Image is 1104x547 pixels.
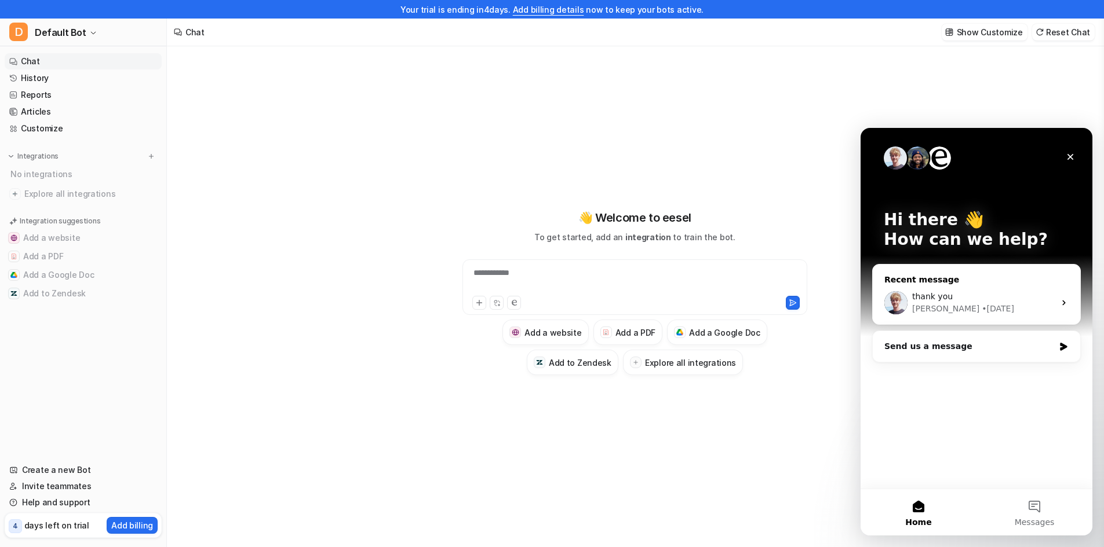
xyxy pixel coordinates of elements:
a: Customize [5,120,162,137]
button: Explore all integrations [623,350,743,375]
a: Invite teammates [5,478,162,494]
p: 4 [13,521,18,531]
iframe: Intercom live chat [861,128,1092,535]
p: 👋 Welcome to eesel [578,209,691,226]
button: Integrations [5,150,62,162]
a: Articles [5,104,162,120]
div: No integrations [7,164,162,183]
img: customize [945,28,953,36]
a: Explore all integrations [5,186,162,202]
h3: Add a website [524,326,581,339]
p: To get started, add an to train the bot. [534,231,735,243]
div: Chat [185,26,205,38]
img: Add a Google Doc [676,329,684,336]
img: Add a PDF [10,253,17,260]
img: reset [1036,28,1044,36]
h3: Add a Google Doc [689,326,760,339]
h3: Add a PDF [615,326,655,339]
button: Add a websiteAdd a website [502,320,588,345]
a: History [5,70,162,86]
img: Add to Zendesk [10,290,17,297]
a: Chat [5,53,162,69]
p: Integration suggestions [20,216,100,226]
button: Add a PDFAdd a PDF [593,320,662,345]
p: Add billing [111,519,153,531]
span: Explore all integrations [24,185,157,203]
a: Add billing details [513,5,584,14]
img: expand menu [7,152,15,160]
button: Add a Google DocAdd a Google Doc [5,266,162,284]
a: Reports [5,87,162,103]
a: Create a new Bot [5,462,162,478]
button: Show Customize [942,24,1028,41]
a: Help and support [5,494,162,511]
span: D [9,23,28,41]
button: Add to ZendeskAdd to Zendesk [527,350,618,375]
h3: Add to Zendesk [549,357,611,369]
button: Add a PDFAdd a PDF [5,247,162,266]
img: Add a PDF [602,329,610,336]
button: Add billing [107,517,158,534]
span: Default Bot [35,24,86,41]
p: Integrations [17,152,59,161]
h3: Explore all integrations [645,357,736,369]
span: integration [625,232,671,242]
button: Reset Chat [1032,24,1095,41]
p: Show Customize [957,26,1023,38]
img: menu_add.svg [147,152,155,160]
img: Add a website [512,329,519,336]
p: days left on trial [24,519,89,531]
img: Add to Zendesk [536,359,544,366]
img: Add a Google Doc [10,271,17,278]
button: Add to ZendeskAdd to Zendesk [5,284,162,303]
img: explore all integrations [9,188,21,200]
button: Add a Google DocAdd a Google Doc [667,320,767,345]
img: Add a website [10,234,17,241]
button: Add a websiteAdd a website [5,229,162,247]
